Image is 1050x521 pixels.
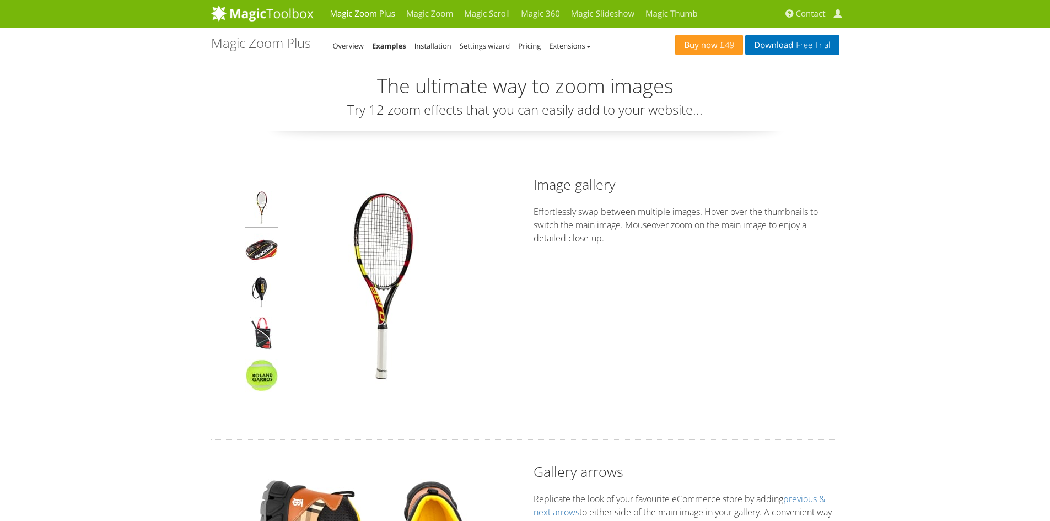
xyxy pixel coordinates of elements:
[211,103,839,117] h3: Try 12 zoom effects that you can easily add to your website...
[745,35,839,55] a: DownloadFree Trial
[245,275,278,311] img: Magic Zoom Plus - Examples
[245,191,278,228] img: Magic Zoom Plus - Examples
[211,36,311,50] h1: Magic Zoom Plus
[549,41,590,51] a: Extensions
[245,233,278,270] img: Magic Zoom Plus - Examples
[460,41,510,51] a: Settings wizard
[518,41,541,51] a: Pricing
[211,5,314,22] img: MagicToolbox.com - Image tools for your website
[414,41,451,51] a: Installation
[287,191,480,384] img: Magic Zoom Plus - Examples
[534,462,839,481] h2: Gallery arrows
[333,41,364,51] a: Overview
[245,317,278,353] img: Magic Zoom Plus - Examples
[718,41,735,50] span: £49
[534,175,839,194] h2: Image gallery
[245,359,278,395] img: Magic Zoom Plus - Examples
[675,35,743,55] a: Buy now£49
[793,41,830,50] span: Free Trial
[534,493,825,518] a: previous & next arrows
[796,8,826,19] span: Contact
[534,205,839,245] p: Effortlessly swap between multiple images. Hover over the thumbnails to switch the main image. Mo...
[372,41,406,51] a: Examples
[211,75,839,97] h2: The ultimate way to zoom images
